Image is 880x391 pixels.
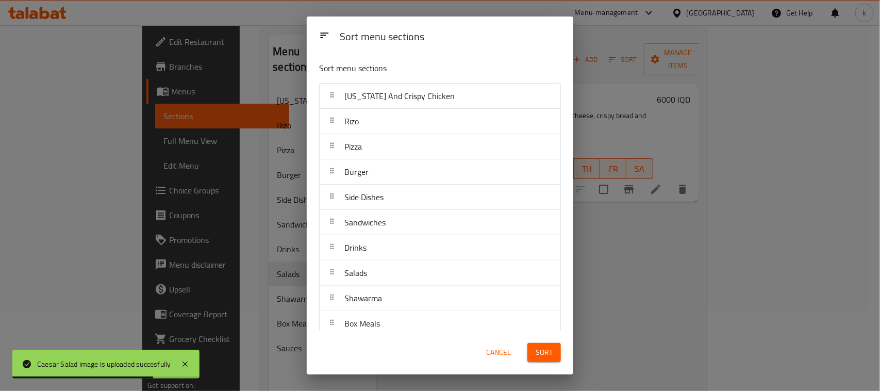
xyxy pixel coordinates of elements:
[344,215,386,230] span: Sandwiches
[344,316,380,331] span: Box Meals
[344,265,367,281] span: Salads
[486,346,511,359] span: Cancel
[320,185,560,210] div: Side Dishes
[320,210,560,235] div: Sandwiches
[320,260,560,286] div: Salads
[320,235,560,260] div: Drinks
[336,26,565,49] div: Sort menu sections
[344,290,382,306] span: Shawarma
[344,164,369,180] span: Burger
[320,311,560,336] div: Box Meals
[320,159,560,185] div: Burger
[344,240,367,255] span: Drinks
[536,346,553,359] span: Sort
[344,189,384,205] span: Side Dishes
[320,109,560,134] div: Rizo
[527,343,561,362] button: Sort
[37,359,171,370] div: Caesar Salad image is uploaded succesfully
[320,84,560,109] div: [US_STATE] And Crispy Chicken
[344,113,359,129] span: Rizo
[320,134,560,159] div: Pizza
[344,88,455,104] span: [US_STATE] And Crispy Chicken
[320,286,560,311] div: Shawarma
[344,139,362,154] span: Pizza
[319,62,511,75] p: Sort menu sections
[482,343,515,362] button: Cancel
